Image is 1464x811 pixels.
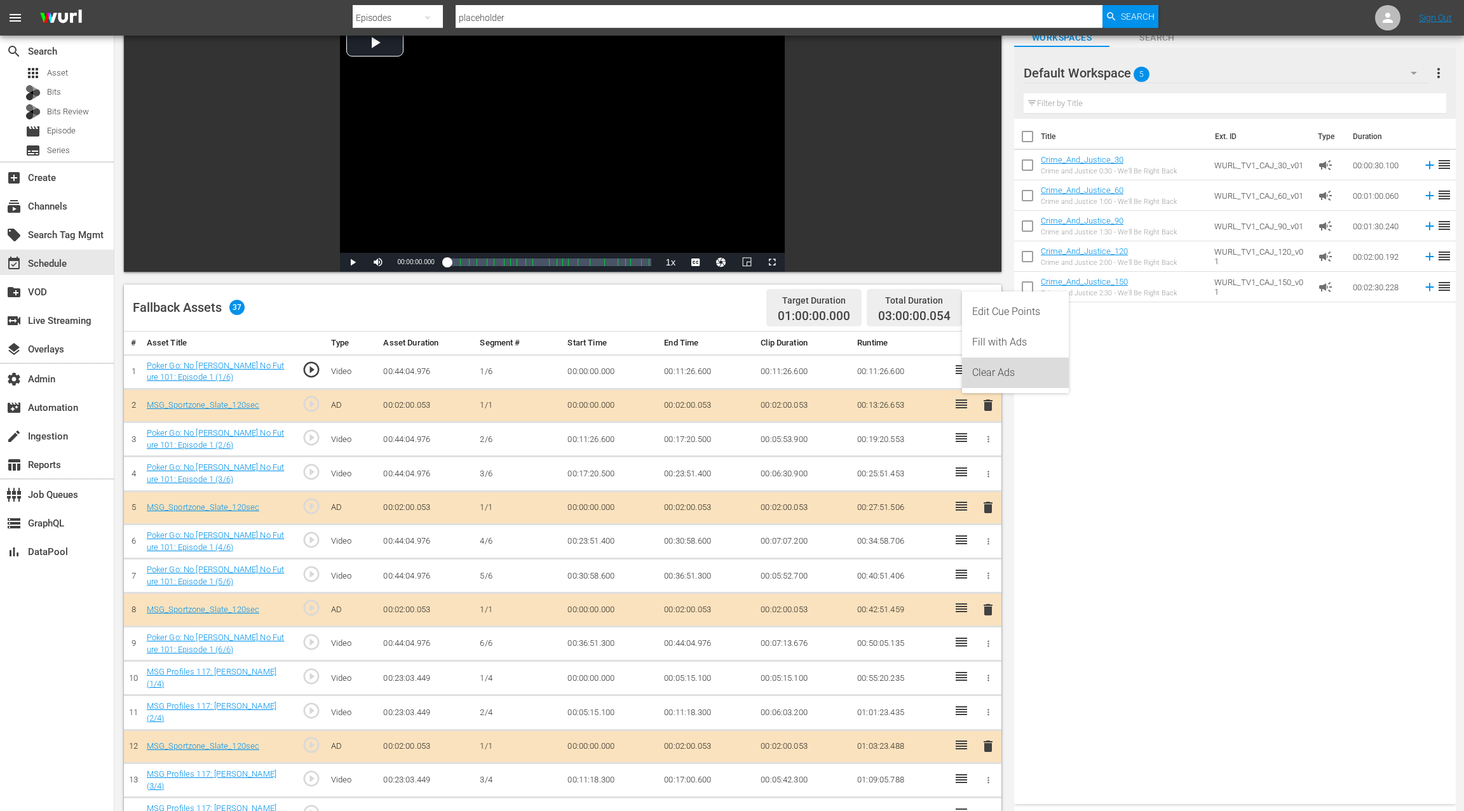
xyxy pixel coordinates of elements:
td: Video [326,661,379,695]
a: Poker Go: No [PERSON_NAME] No Future 101: Episode 1 (3/6) [147,462,285,484]
td: 00:42:51.459 [852,593,949,627]
span: reorder [1437,218,1452,233]
td: Video [326,457,379,491]
span: Ad [1318,249,1333,264]
span: play_circle_outline [302,497,321,516]
td: 3 [124,422,142,457]
td: Video [326,525,379,559]
span: more_vert [1431,65,1446,81]
span: reorder [1437,187,1452,203]
span: 37 [229,300,245,315]
td: Video [326,559,379,593]
td: 00:17:20.500 [562,457,659,491]
td: 00:00:00.000 [562,593,659,627]
button: Jump To Time [708,253,734,272]
span: play_circle_outline [302,565,321,584]
a: Crime_And_Justice_30 [1041,155,1123,164]
div: Fallback Assets [133,300,245,315]
span: Ad [1318,158,1333,173]
td: Video [326,695,379,730]
img: ans4CAIJ8jUAAAAAAAAAAAAAAAAAAAAAAAAgQb4GAAAAAAAAAAAAAAAAAAAAAAAAJMjXAAAAAAAAAAAAAAAAAAAAAAAAgAT5G... [30,3,91,33]
span: Series [47,144,70,157]
span: Overlays [6,342,22,357]
a: MSG Profiles 117: [PERSON_NAME] (3/4) [147,769,276,791]
td: Video [326,627,379,661]
span: Ingestion [6,429,22,444]
td: 00:44:04.976 [378,354,475,389]
svg: Add to Episode [1423,219,1437,233]
div: Target Duration [778,292,850,309]
td: WURL_TV1_CAJ_90_v01 [1209,211,1313,241]
td: 00:44:04.976 [378,559,475,593]
th: Type [326,332,379,355]
span: 00:00:00.000 [397,258,434,265]
td: 00:02:00.192 [1348,241,1418,272]
span: reorder [1437,279,1452,294]
td: 00:44:04.976 [378,525,475,559]
td: 00:00:00.000 [562,389,659,422]
td: 00:00:00.000 [562,354,659,389]
th: Asset Title [142,332,291,355]
span: VOD [6,285,22,300]
td: 1 [124,354,142,389]
span: reorder [1437,157,1452,172]
div: Crime and Justice 2:00 - We'll Be Right Back [1041,258,1177,267]
span: Admin [6,372,22,387]
div: Fill with Ads [972,327,1059,358]
div: Total Duration [878,292,951,309]
td: 00:11:26.600 [756,354,852,389]
td: 1/1 [475,730,562,763]
a: MSG Profiles 117: [PERSON_NAME] (1/4) [147,667,276,688]
td: 00:05:15.100 [562,695,659,730]
span: play_circle_outline [302,360,321,379]
td: 9 [124,627,142,661]
svg: Add to Episode [1423,280,1437,294]
td: 00:19:20.553 [852,422,949,457]
span: Workspaces [1014,30,1109,46]
div: Bits Review [25,104,41,119]
span: Asset [47,67,68,79]
td: AD [326,491,379,525]
td: AD [326,593,379,627]
td: 6/6 [475,627,562,661]
button: more_vert [1431,58,1446,88]
td: 1/1 [475,389,562,422]
td: 3/6 [475,457,562,491]
a: Crime_And_Justice_120 [1041,246,1128,256]
a: MSG_Sportzone_Slate_120sec [147,502,260,512]
span: Search [1121,5,1155,28]
td: 11 [124,695,142,730]
a: MSG_Sportzone_Slate_120sec [147,400,260,410]
span: Ad [1318,188,1333,203]
span: Schedule [6,256,22,271]
a: Poker Go: No [PERSON_NAME] No Future 101: Episode 1 (5/6) [147,565,285,586]
td: AD [326,389,379,422]
div: Crime and Justice 1:30 - We'll Be Right Back [1041,228,1177,236]
th: End Time [659,332,756,355]
td: 00:36:51.300 [562,627,659,661]
td: 00:23:03.449 [378,661,475,695]
span: delete [980,739,996,754]
td: 00:44:04.976 [378,422,475,457]
td: 00:23:51.400 [659,457,756,491]
td: 5 [124,491,142,525]
td: 00:36:51.300 [659,559,756,593]
span: play_circle_outline [302,633,321,652]
button: Playback Rate [658,253,683,272]
div: Edit Cue Points [972,297,1059,327]
span: 5 [1134,61,1149,88]
td: 13 [124,763,142,798]
a: Poker Go: No [PERSON_NAME] No Future 101: Episode 1 (6/6) [147,633,285,654]
button: delete [980,396,996,415]
td: 00:00:00.000 [562,491,659,525]
td: 12 [124,730,142,763]
button: Mute [365,253,391,272]
span: delete [980,500,996,515]
button: Captions [683,253,708,272]
td: 00:23:03.449 [378,763,475,798]
td: 00:01:30.240 [1348,211,1418,241]
td: WURL_TV1_CAJ_120_v01 [1209,241,1313,272]
span: Live Streaming [6,313,22,328]
span: Search [1109,30,1205,46]
span: play_circle_outline [302,769,321,788]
